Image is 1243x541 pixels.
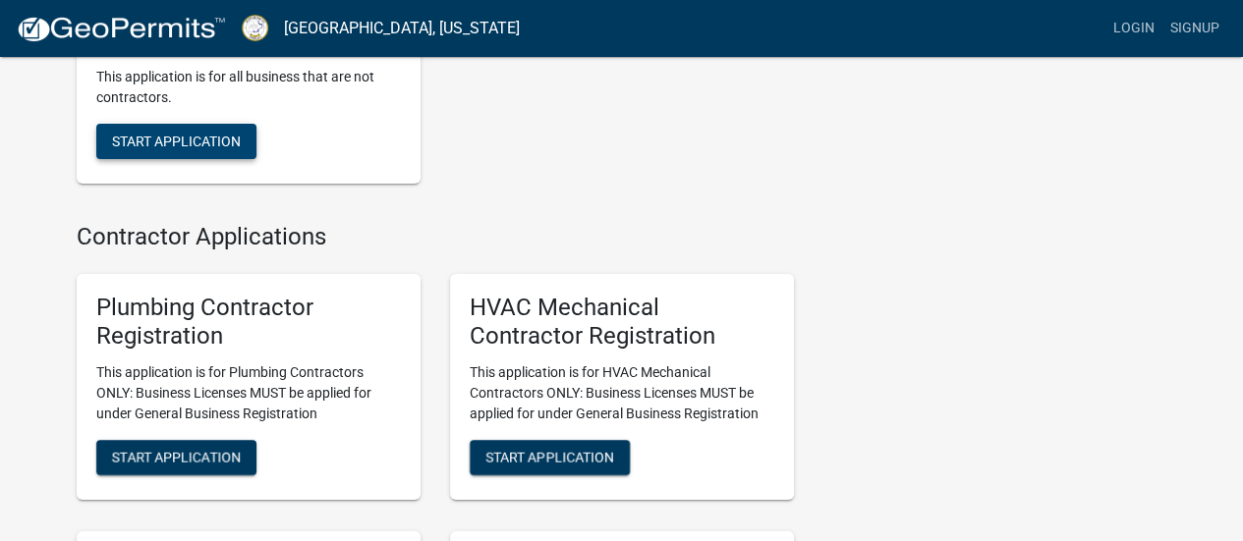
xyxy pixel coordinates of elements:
span: Start Application [112,449,241,464]
a: Login [1105,10,1162,47]
h5: Plumbing Contractor Registration [96,294,401,351]
a: [GEOGRAPHIC_DATA], [US_STATE] [284,12,520,45]
p: This application is for all business that are not contractors. [96,67,401,108]
img: Putnam County, Georgia [242,15,268,41]
h4: Contractor Applications [77,223,794,251]
button: Start Application [96,440,256,475]
button: Start Application [96,124,256,159]
a: Signup [1162,10,1227,47]
button: Start Application [470,440,630,475]
p: This application is for Plumbing Contractors ONLY: Business Licenses MUST be applied for under Ge... [96,362,401,424]
span: Start Application [485,449,614,464]
p: This application is for HVAC Mechanical Contractors ONLY: Business Licenses MUST be applied for u... [470,362,774,424]
span: Start Application [112,133,241,148]
h5: HVAC Mechanical Contractor Registration [470,294,774,351]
